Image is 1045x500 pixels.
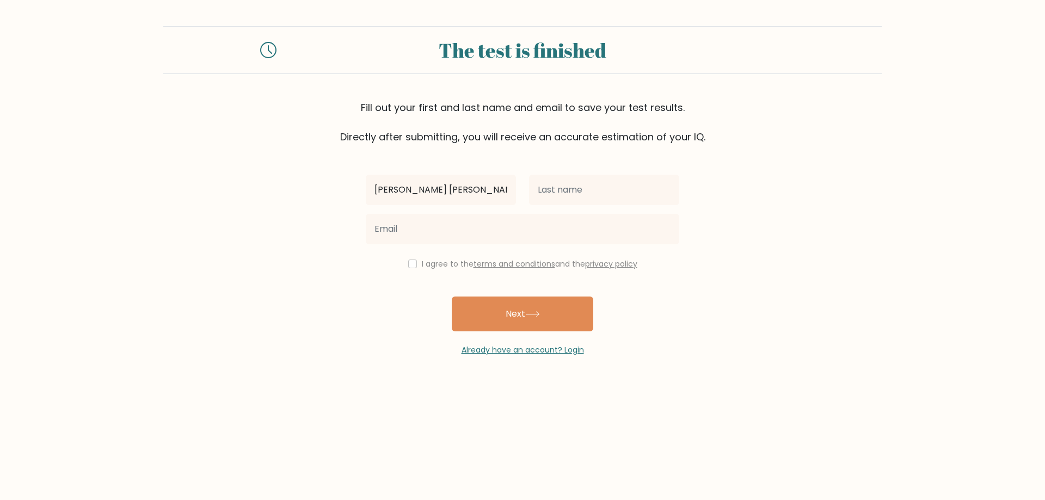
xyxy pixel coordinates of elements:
div: Fill out your first and last name and email to save your test results. Directly after submitting,... [163,100,882,144]
label: I agree to the and the [422,258,637,269]
a: terms and conditions [474,258,555,269]
div: The test is finished [290,35,755,65]
button: Next [452,297,593,331]
a: Already have an account? Login [462,344,584,355]
input: First name [366,175,516,205]
a: privacy policy [585,258,637,269]
input: Email [366,214,679,244]
input: Last name [529,175,679,205]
